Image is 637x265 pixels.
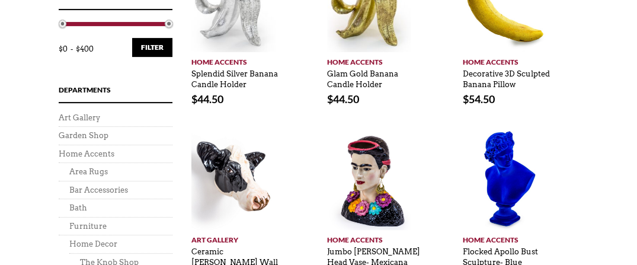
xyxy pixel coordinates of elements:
bdi: 44.50 [191,92,223,106]
span: $400 [76,44,94,53]
span: $ [327,92,333,106]
button: Filter [132,38,172,57]
span: $ [463,92,469,106]
a: Furniture [69,222,107,231]
a: Decorative 3D Sculpted Banana Pillow [463,63,550,90]
a: Home Accents [463,230,562,245]
a: Splendid Silver Banana Candle Holder [191,63,278,90]
a: Home Accents [327,52,426,68]
a: Home Accents [463,52,562,68]
h4: Departments [59,84,173,103]
span: $ [191,92,197,106]
bdi: 44.50 [327,92,359,106]
a: Home Accents [327,230,426,245]
a: Area Rugs [69,167,108,176]
span: $0 [59,44,76,53]
a: Bath [69,203,87,212]
div: Price: — [59,38,173,61]
bdi: 54.50 [463,92,495,106]
a: Home Decor [69,240,117,248]
a: Home Accents [59,149,114,158]
a: Glam Gold Banana Candle Holder [327,63,398,90]
a: Art Gallery [191,230,290,245]
a: Home Accents [191,52,290,68]
a: Garden Shop [59,131,108,140]
a: Bar Accessories [69,186,128,194]
a: Art Gallery [59,113,100,122]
